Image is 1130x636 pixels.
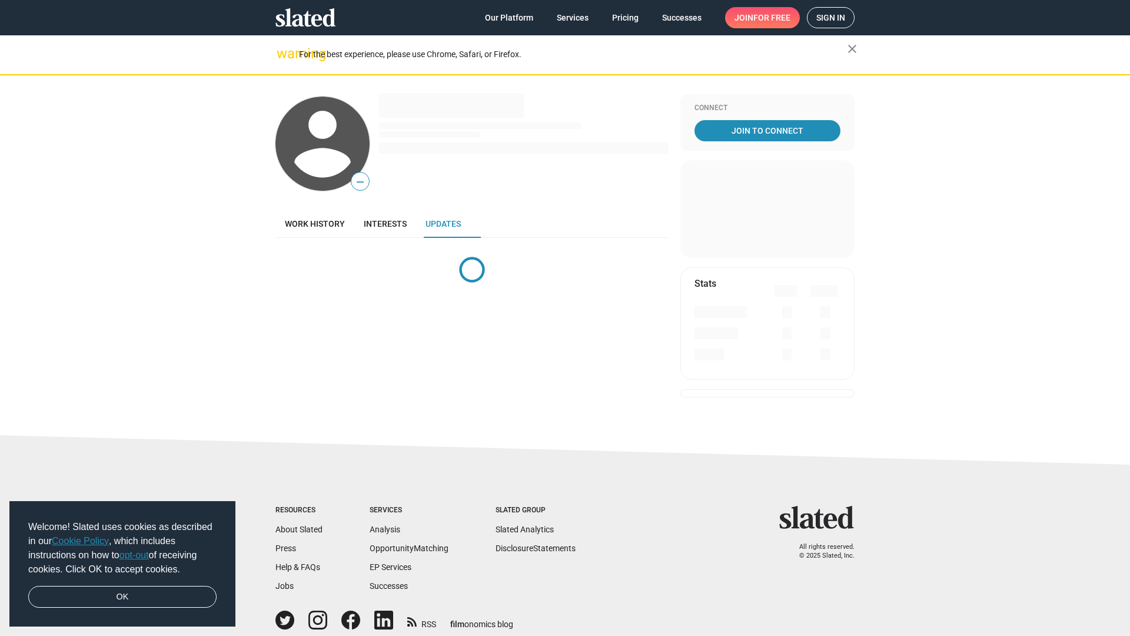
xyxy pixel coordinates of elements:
a: OpportunityMatching [370,544,448,553]
a: Joinfor free [725,7,800,28]
span: Our Platform [485,7,533,28]
div: Slated Group [496,506,576,515]
span: Sign in [816,8,845,28]
p: All rights reserved. © 2025 Slated, Inc. [787,543,855,560]
div: Resources [275,506,323,515]
a: Press [275,544,296,553]
a: Analysis [370,525,400,534]
div: cookieconsent [9,501,235,627]
a: RSS [407,612,436,630]
mat-icon: close [845,42,859,56]
span: Join To Connect [697,120,838,141]
a: Join To Connect [694,120,840,141]
span: Pricing [612,7,639,28]
mat-card-title: Stats [694,277,716,290]
a: Help & FAQs [275,562,320,572]
a: DisclosureStatements [496,544,576,553]
span: Work history [285,219,345,228]
a: Jobs [275,581,294,591]
a: Interests [354,210,416,238]
span: Welcome! Slated uses cookies as described in our , which includes instructions on how to of recei... [28,520,217,577]
a: EP Services [370,562,411,572]
span: Interests [364,219,407,228]
a: Cookie Policy [52,536,109,546]
a: filmonomics blog [450,609,513,630]
a: Work history [275,210,354,238]
a: Our Platform [476,7,543,28]
span: for free [753,7,790,28]
a: Successes [653,7,711,28]
a: Updates [416,210,470,238]
a: Pricing [603,7,648,28]
mat-icon: warning [277,47,291,61]
div: Services [370,506,448,515]
span: Join [734,7,790,28]
span: Services [557,7,589,28]
a: Sign in [807,7,855,28]
a: About Slated [275,525,323,534]
span: film [450,620,464,629]
span: — [351,174,369,190]
div: For the best experience, please use Chrome, Safari, or Firefox. [299,47,847,62]
span: Successes [662,7,702,28]
a: Services [547,7,598,28]
a: dismiss cookie message [28,586,217,608]
a: Successes [370,581,408,591]
span: Updates [426,219,461,228]
a: Slated Analytics [496,525,554,534]
a: opt-out [119,550,149,560]
div: Connect [694,104,840,113]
